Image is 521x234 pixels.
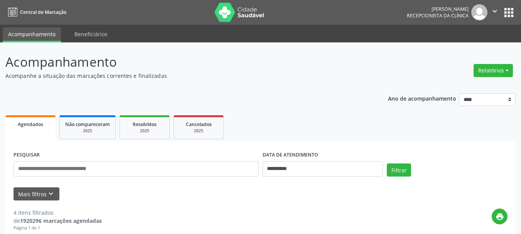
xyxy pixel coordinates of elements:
button: apps [502,6,516,19]
label: DATA DE ATENDIMENTO [263,149,318,161]
a: Acompanhamento [3,27,61,42]
button: print [492,209,508,224]
span: Central de Marcação [20,9,66,15]
button: Filtrar [387,163,411,177]
img: img [471,4,487,20]
a: Beneficiários [69,27,113,41]
p: Ano de acompanhamento [388,93,456,103]
i: print [496,212,504,221]
div: 4 itens filtrados [13,209,102,217]
span: Agendados [18,121,43,128]
i:  [491,7,499,15]
i: keyboard_arrow_down [47,190,55,198]
div: 2025 [179,128,218,134]
p: Acompanhe a situação das marcações correntes e finalizadas [5,72,363,80]
a: Central de Marcação [5,6,66,19]
div: 2025 [125,128,164,134]
span: Não compareceram [65,121,110,128]
div: 2025 [65,128,110,134]
label: PESQUISAR [13,149,40,161]
span: Cancelados [186,121,212,128]
div: [PERSON_NAME] [407,6,469,12]
strong: 1920296 marcações agendadas [20,217,102,224]
p: Acompanhamento [5,52,363,72]
span: Resolvidos [133,121,157,128]
div: Página 1 de 1 [13,225,102,231]
span: Recepcionista da clínica [407,12,469,19]
button: Mais filtroskeyboard_arrow_down [13,187,59,201]
button: Relatórios [474,64,513,77]
button:  [487,4,502,20]
div: de [13,217,102,225]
